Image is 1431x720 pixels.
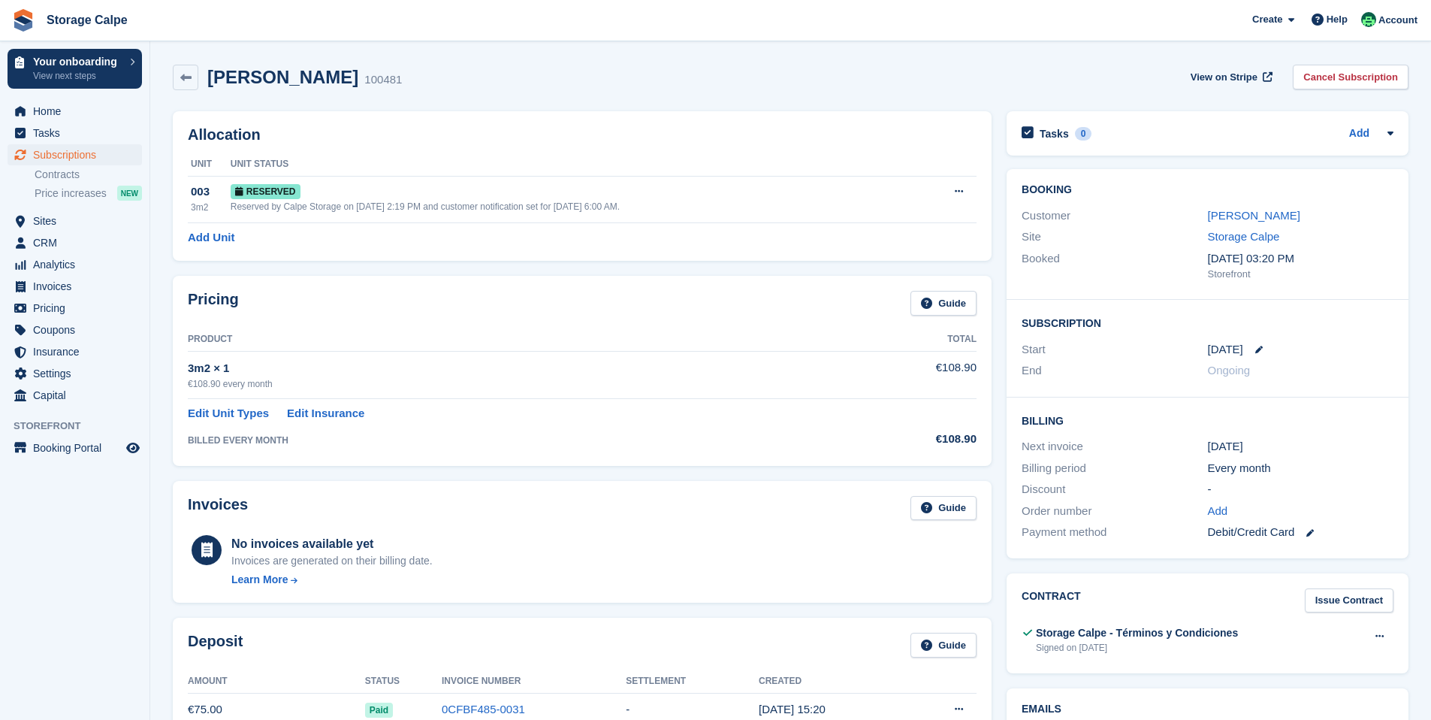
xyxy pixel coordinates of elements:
span: Coupons [33,319,123,340]
div: 003 [191,183,231,201]
a: menu [8,276,142,297]
span: Tasks [33,123,123,144]
span: Account [1378,13,1417,28]
a: Add Unit [188,229,234,247]
div: Reserved by Calpe Storage on [DATE] 2:19 PM and customer notification set for [DATE] 6:00 AM. [231,200,921,213]
div: Billing period [1022,460,1207,477]
th: Status [365,670,442,694]
a: menu [8,144,142,165]
time: 2025-08-17 22:00:00 UTC [1208,341,1243,358]
a: menu [8,341,142,362]
span: Invoices [33,276,123,297]
div: End [1022,362,1207,380]
div: €108.90 every month [188,377,829,391]
a: menu [8,232,142,253]
div: Storefront [1208,267,1393,282]
th: Total [829,328,977,352]
div: Invoices are generated on their billing date. [231,553,433,569]
h2: [PERSON_NAME] [207,67,358,87]
span: Booking Portal [33,437,123,458]
span: Settings [33,363,123,384]
h2: Tasks [1040,127,1069,141]
span: Home [33,101,123,122]
div: Site [1022,228,1207,246]
img: stora-icon-8386f47178a22dfd0bd8f6a31ec36ba5ce8667c1dd55bd0f319d3a0aa187defe.svg [12,9,35,32]
a: Edit Unit Types [188,405,269,422]
span: Capital [33,385,123,406]
h2: Subscription [1022,315,1393,330]
a: Guide [910,291,977,316]
div: No invoices available yet [231,535,433,553]
span: Insurance [33,341,123,362]
div: [DATE] [1208,438,1393,455]
div: Customer [1022,207,1207,225]
a: Issue Contract [1305,588,1393,613]
a: Storage Calpe [41,8,134,32]
span: Create [1252,12,1282,27]
a: Edit Insurance [287,405,364,422]
a: menu [8,385,142,406]
a: Add [1208,503,1228,520]
th: Unit Status [231,153,921,177]
div: [DATE] 03:20 PM [1208,250,1393,268]
div: 3m2 [191,201,231,214]
a: menu [8,210,142,231]
div: Payment method [1022,524,1207,541]
span: Sites [33,210,123,231]
span: Pricing [33,298,123,319]
div: Start [1022,341,1207,358]
div: Next invoice [1022,438,1207,455]
span: Ongoing [1208,364,1251,377]
div: - [1208,481,1393,498]
a: menu [8,363,142,384]
a: Guide [910,496,977,521]
a: menu [8,298,142,319]
a: menu [8,437,142,458]
td: €108.90 [829,351,977,398]
img: Calpe Storage [1361,12,1376,27]
a: Cancel Subscription [1293,65,1408,89]
h2: Allocation [188,126,977,144]
div: €108.90 [829,431,977,448]
th: Unit [188,153,231,177]
th: Amount [188,670,365,694]
span: Subscriptions [33,144,123,165]
time: 2025-08-08 13:20:37 UTC [759,703,826,715]
h2: Invoices [188,496,248,521]
h2: Emails [1022,703,1393,715]
span: Reserved [231,184,300,199]
div: Every month [1208,460,1393,477]
a: menu [8,123,142,144]
div: Debit/Credit Card [1208,524,1393,541]
span: Price increases [35,186,107,201]
a: Add [1349,126,1369,143]
span: Analytics [33,254,123,275]
div: NEW [117,186,142,201]
h2: Booking [1022,184,1393,196]
span: Help [1327,12,1348,27]
th: Invoice Number [442,670,626,694]
div: Storage Calpe - Términos y Condiciones [1036,625,1238,641]
a: Learn More [231,572,433,588]
a: menu [8,254,142,275]
span: Storefront [14,419,149,434]
a: Guide [910,633,977,658]
p: View next steps [33,69,122,83]
a: menu [8,319,142,340]
h2: Pricing [188,291,239,316]
a: 0CFBF485-0031 [442,703,525,715]
div: 0 [1075,127,1092,141]
div: Order number [1022,503,1207,520]
a: Your onboarding View next steps [8,49,142,89]
div: Booked [1022,250,1207,282]
a: [PERSON_NAME] [1208,209,1300,222]
div: 3m2 × 1 [188,360,829,377]
a: Storage Calpe [1208,230,1280,243]
th: Created [759,670,907,694]
div: 100481 [364,71,402,89]
h2: Billing [1022,413,1393,428]
h2: Deposit [188,633,243,658]
span: View on Stripe [1191,70,1257,85]
a: Price increases NEW [35,185,142,201]
h2: Contract [1022,588,1081,613]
